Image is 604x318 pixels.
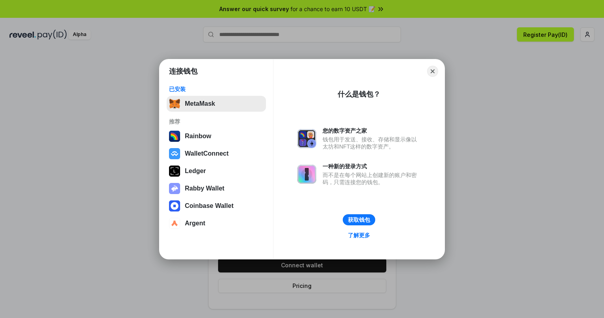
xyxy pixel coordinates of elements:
img: svg+xml,%3Csvg%20xmlns%3D%22http%3A%2F%2Fwww.w3.org%2F2000%2Fsvg%22%20fill%3D%22none%22%20viewBox... [297,129,316,148]
div: 已安装 [169,86,264,93]
img: svg+xml,%3Csvg%20width%3D%2228%22%20height%3D%2228%22%20viewBox%3D%220%200%2028%2028%22%20fill%3D... [169,218,180,229]
div: Coinbase Wallet [185,202,234,209]
img: svg+xml,%3Csvg%20width%3D%22120%22%20height%3D%22120%22%20viewBox%3D%220%200%20120%20120%22%20fil... [169,131,180,142]
div: 获取钱包 [348,216,370,223]
button: Argent [167,215,266,231]
button: Rabby Wallet [167,181,266,196]
button: Close [427,66,438,77]
a: 了解更多 [343,230,375,240]
div: Ledger [185,168,206,175]
img: svg+xml,%3Csvg%20xmlns%3D%22http%3A%2F%2Fwww.w3.org%2F2000%2Fsvg%22%20fill%3D%22none%22%20viewBox... [297,165,316,184]
div: 一种新的登录方式 [323,163,421,170]
div: MetaMask [185,100,215,107]
h1: 连接钱包 [169,67,198,76]
button: MetaMask [167,96,266,112]
div: WalletConnect [185,150,229,157]
img: svg+xml,%3Csvg%20width%3D%2228%22%20height%3D%2228%22%20viewBox%3D%220%200%2028%2028%22%20fill%3D... [169,148,180,159]
img: svg+xml,%3Csvg%20xmlns%3D%22http%3A%2F%2Fwww.w3.org%2F2000%2Fsvg%22%20width%3D%2228%22%20height%3... [169,166,180,177]
button: 获取钱包 [343,214,375,225]
div: Argent [185,220,205,227]
div: 您的数字资产之家 [323,127,421,134]
div: Rabby Wallet [185,185,224,192]
img: svg+xml,%3Csvg%20width%3D%2228%22%20height%3D%2228%22%20viewBox%3D%220%200%2028%2028%22%20fill%3D... [169,200,180,211]
div: 了解更多 [348,232,370,239]
div: 钱包用于发送、接收、存储和显示像以太坊和NFT这样的数字资产。 [323,136,421,150]
div: 而不是在每个网站上创建新的账户和密码，只需连接您的钱包。 [323,171,421,186]
button: Rainbow [167,128,266,144]
button: Ledger [167,163,266,179]
div: Rainbow [185,133,211,140]
button: Coinbase Wallet [167,198,266,214]
button: WalletConnect [167,146,266,162]
div: 什么是钱包？ [338,89,380,99]
div: 推荐 [169,118,264,125]
img: svg+xml,%3Csvg%20xmlns%3D%22http%3A%2F%2Fwww.w3.org%2F2000%2Fsvg%22%20fill%3D%22none%22%20viewBox... [169,183,180,194]
img: svg+xml,%3Csvg%20fill%3D%22none%22%20height%3D%2233%22%20viewBox%3D%220%200%2035%2033%22%20width%... [169,98,180,109]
